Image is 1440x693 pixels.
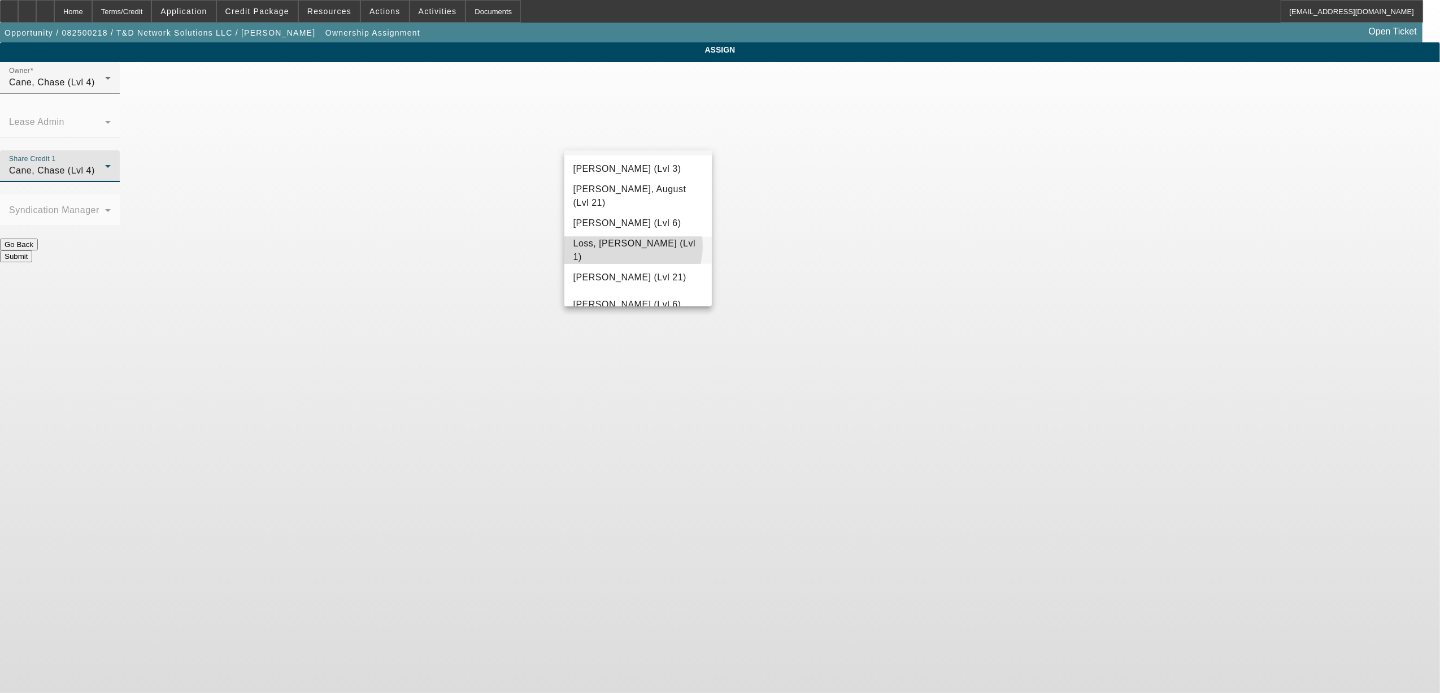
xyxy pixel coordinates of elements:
[573,298,681,311] span: [PERSON_NAME] (Lvl 6)
[573,237,703,264] span: Loss, [PERSON_NAME] (Lvl 1)
[573,271,686,284] span: [PERSON_NAME] (Lvl 21)
[573,183,703,210] span: [PERSON_NAME], August (Lvl 21)
[573,162,681,176] span: [PERSON_NAME] (Lvl 3)
[573,216,681,230] span: [PERSON_NAME] (Lvl 6)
